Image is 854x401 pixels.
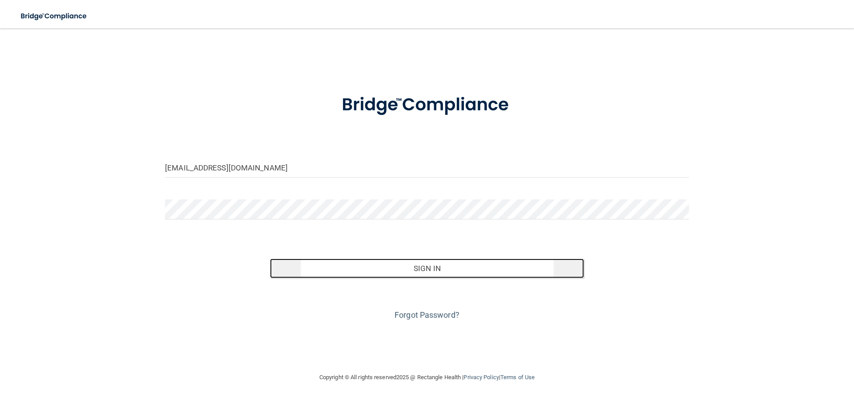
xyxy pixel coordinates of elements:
a: Terms of Use [500,374,535,381]
div: Copyright © All rights reserved 2025 @ Rectangle Health | | [265,363,589,392]
a: Privacy Policy [463,374,499,381]
img: bridge_compliance_login_screen.278c3ca4.svg [323,82,531,128]
img: bridge_compliance_login_screen.278c3ca4.svg [13,7,95,25]
button: Sign In [270,259,584,278]
a: Forgot Password? [395,310,459,320]
input: Email [165,158,689,178]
